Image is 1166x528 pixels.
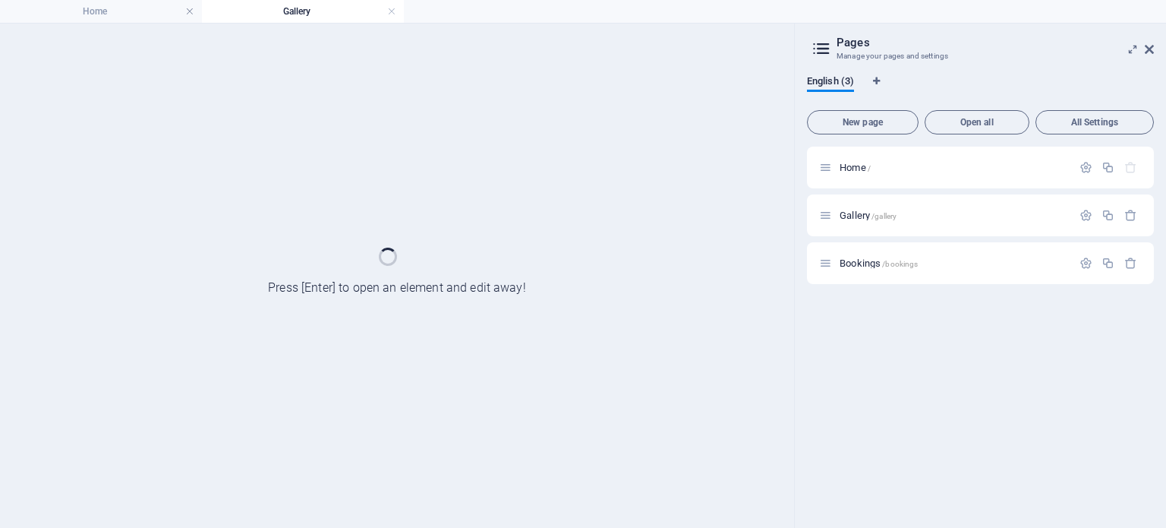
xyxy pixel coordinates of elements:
[1079,257,1092,270] div: Settings
[882,260,918,268] span: /bookings
[1101,257,1114,270] div: Duplicate
[807,75,1154,104] div: Language Tabs
[814,118,912,127] span: New page
[1079,209,1092,222] div: Settings
[1042,118,1147,127] span: All Settings
[1124,257,1137,270] div: Remove
[840,162,871,173] span: Click to open page
[1101,209,1114,222] div: Duplicate
[1124,161,1137,174] div: The startpage cannot be deleted
[807,110,919,134] button: New page
[1035,110,1154,134] button: All Settings
[835,163,1072,172] div: Home/
[840,258,918,269] span: Click to open page
[202,3,404,20] h4: Gallery
[840,210,897,221] span: Click to open page
[931,118,1023,127] span: Open all
[1079,161,1092,174] div: Settings
[871,212,897,220] span: /gallery
[837,49,1123,63] h3: Manage your pages and settings
[1101,161,1114,174] div: Duplicate
[837,36,1154,49] h2: Pages
[925,110,1029,134] button: Open all
[835,210,1072,220] div: Gallery/gallery
[868,164,871,172] span: /
[835,258,1072,268] div: Bookings/bookings
[807,72,854,93] span: English (3)
[1124,209,1137,222] div: Remove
